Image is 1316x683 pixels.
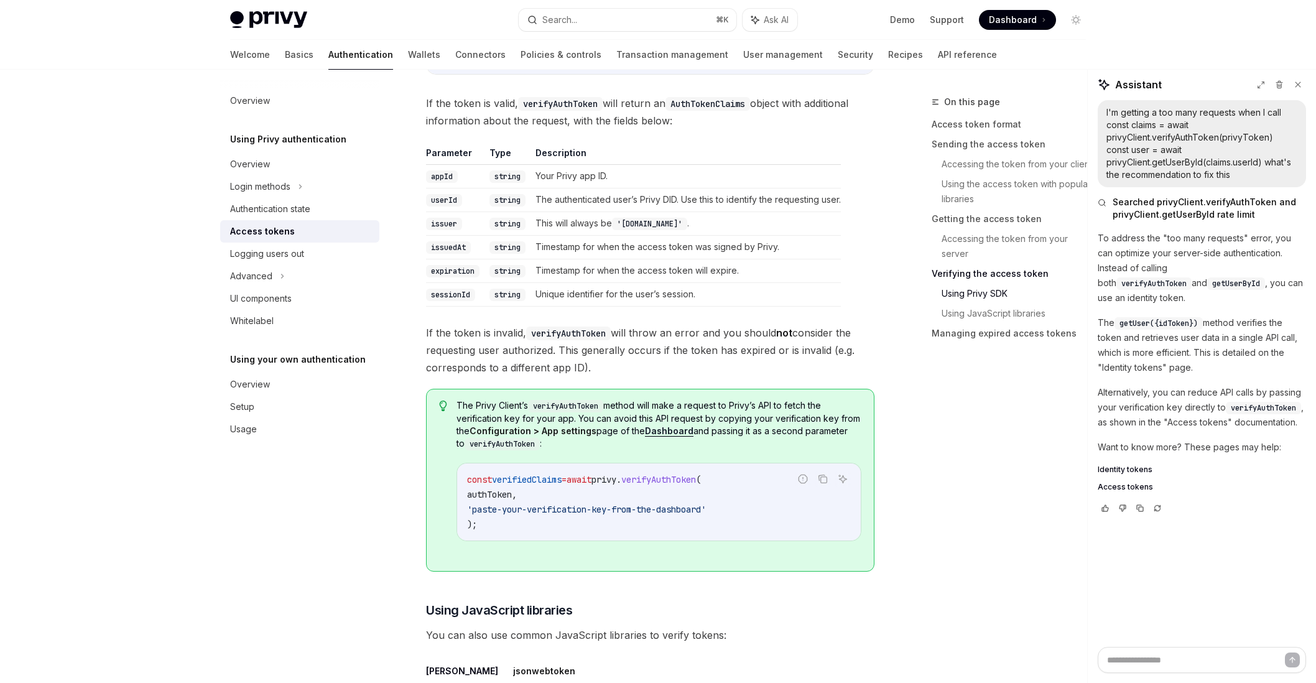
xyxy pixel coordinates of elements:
code: sessionId [426,289,475,301]
button: Report incorrect code [795,471,811,487]
a: Identity tokens [1098,465,1306,475]
code: verifyAuthToken [518,97,603,111]
a: Accessing the token from your client [942,154,1096,174]
code: string [489,265,526,277]
strong: not [776,327,792,339]
a: Using Privy SDK [942,284,1096,304]
span: await [567,474,591,485]
div: Whitelabel [230,314,274,328]
img: light logo [230,11,307,29]
a: Sending the access token [932,134,1096,154]
a: Welcome [230,40,270,70]
span: If the token is valid, will return an object with additional information about the request, with ... [426,95,874,129]
span: Using JavaScript libraries [426,602,572,619]
code: issuedAt [426,241,471,254]
button: Toggle dark mode [1066,10,1086,30]
span: privy [591,474,616,485]
h5: Using Privy authentication [230,132,346,147]
code: string [489,170,526,183]
span: getUser({idToken}) [1119,318,1198,328]
a: Basics [285,40,313,70]
code: AuthTokenClaims [665,97,750,111]
code: issuer [426,218,462,230]
a: Logging users out [220,243,379,265]
svg: Tip [439,401,448,412]
p: Want to know more? These pages may help: [1098,440,1306,455]
a: Support [930,14,964,26]
span: Searched privyClient.verifyAuthToken and privyClient.getUserById rate limit [1113,196,1306,221]
code: appId [426,170,458,183]
a: Dashboard [645,425,693,437]
div: Usage [230,422,257,437]
a: Accessing the token from your server [942,229,1096,264]
a: Access tokens [220,220,379,243]
span: Assistant [1115,77,1162,92]
code: verifyAuthToken [526,327,611,340]
span: verifyAuthToken [621,474,696,485]
code: string [489,194,526,207]
span: . [616,474,621,485]
a: Access token format [932,114,1096,134]
span: , [512,489,517,500]
h5: Using your own authentication [230,352,366,367]
a: API reference [938,40,997,70]
span: If the token is invalid, will throw an error and you should consider the requesting user authoriz... [426,324,874,376]
a: Policies & controls [521,40,601,70]
div: Overview [230,157,270,172]
a: Authentication [328,40,393,70]
p: The method verifies the token and retrieves user data in a single API call, which is more efficie... [1098,315,1306,375]
div: Login methods [230,179,290,194]
a: Setup [220,396,379,418]
a: Security [838,40,873,70]
code: string [489,289,526,301]
span: ( [696,474,701,485]
div: UI components [230,291,292,306]
td: The authenticated user’s Privy DID. Use this to identify the requesting user. [531,188,841,211]
code: userId [426,194,462,207]
th: Parameter [426,147,484,165]
div: Overview [230,93,270,108]
div: Access tokens [230,224,295,239]
th: Description [531,147,841,165]
button: Searched privyClient.verifyAuthToken and privyClient.getUserById rate limit [1098,196,1306,221]
td: Timestamp for when the access token was signed by Privy. [531,235,841,259]
p: Alternatively, you can reduce API calls by passing your verification key directly to , as shown i... [1098,385,1306,430]
span: verifyAuthToken [1231,403,1296,413]
span: The Privy Client’s method will make a request to Privy’s API to fetch the verification key for yo... [456,399,861,450]
th: Type [484,147,531,165]
span: verifyAuthToken [1121,279,1187,289]
code: expiration [426,265,480,277]
td: Unique identifier for the user’s session. [531,282,841,306]
td: Timestamp for when the access token will expire. [531,259,841,282]
span: Access tokens [1098,482,1153,492]
span: On this page [944,95,1000,109]
button: Copy the contents from the code block [815,471,831,487]
span: authToken [467,489,512,500]
a: User management [743,40,823,70]
span: Dashboard [989,14,1037,26]
a: Usage [220,418,379,440]
div: I'm getting a too many requests when I call const claims = await privyClient.verifyAuthToken(priv... [1106,106,1297,181]
button: Ask AI [835,471,851,487]
a: Using JavaScript libraries [942,304,1096,323]
a: Demo [890,14,915,26]
span: verifiedClaims [492,474,562,485]
a: Whitelabel [220,310,379,332]
button: Ask AI [743,9,797,31]
a: Using the access token with popular libraries [942,174,1096,209]
div: Setup [230,399,254,414]
span: ); [467,519,477,530]
button: Search...⌘K [519,9,736,31]
span: You can also use common JavaScript libraries to verify tokens: [426,626,874,644]
a: Connectors [455,40,506,70]
a: UI components [220,287,379,310]
code: string [489,218,526,230]
span: ⌘ K [716,15,729,25]
div: Logging users out [230,246,304,261]
code: '[DOMAIN_NAME]' [612,218,687,230]
code: string [489,241,526,254]
button: Send message [1285,653,1300,667]
td: This will always be . [531,211,841,235]
a: Overview [220,90,379,112]
a: Authentication state [220,198,379,220]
